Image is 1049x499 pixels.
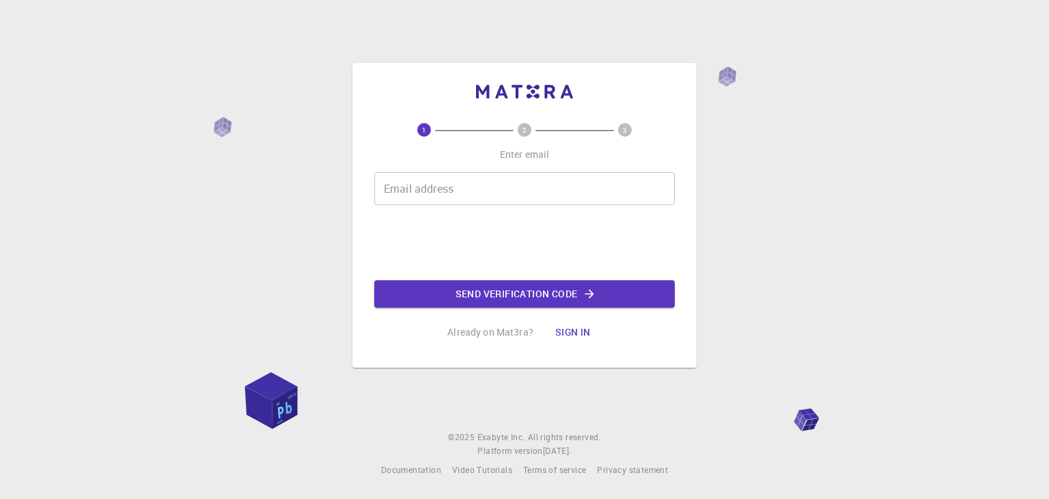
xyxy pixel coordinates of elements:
span: Exabyte Inc. [477,431,525,442]
button: Send verification code [374,280,675,308]
button: Sign in [544,319,602,346]
a: [DATE]. [543,444,572,458]
text: 1 [422,125,426,135]
text: 3 [623,125,627,135]
iframe: reCAPTCHA [421,216,628,269]
span: Platform version [477,444,542,458]
span: © 2025 [448,431,477,444]
a: Video Tutorials [452,463,512,477]
p: Enter email [500,148,550,161]
a: Privacy statement [597,463,668,477]
span: [DATE] . [543,445,572,456]
p: Already on Mat3ra? [447,325,533,339]
span: Video Tutorials [452,464,512,475]
span: Terms of service [523,464,586,475]
text: 2 [522,125,527,135]
span: All rights reserved. [528,431,601,444]
a: Documentation [381,463,441,477]
a: Exabyte Inc. [477,431,525,444]
a: Terms of service [523,463,586,477]
span: Documentation [381,464,441,475]
span: Privacy statement [597,464,668,475]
